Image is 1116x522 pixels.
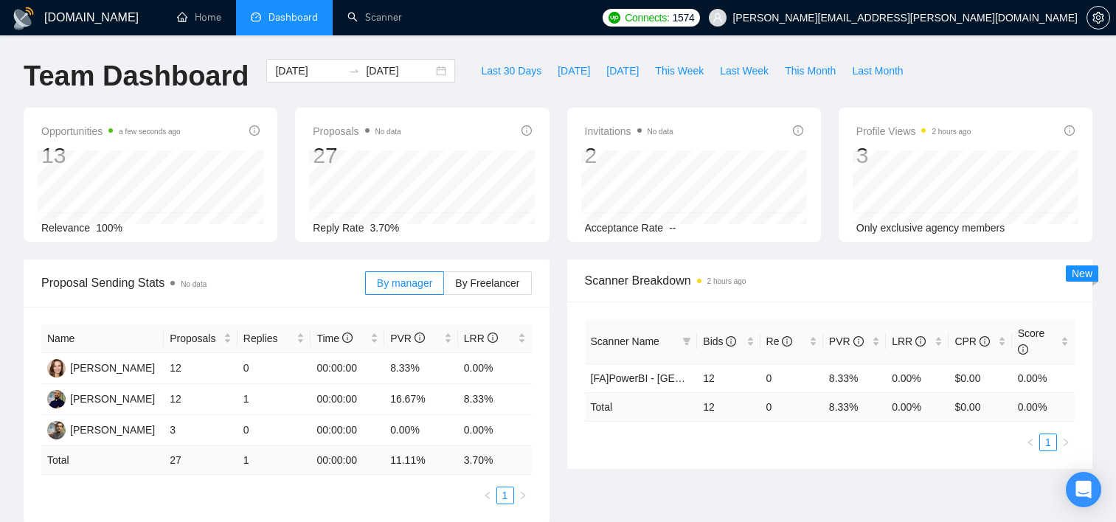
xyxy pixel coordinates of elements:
[823,363,886,392] td: 8.33%
[1039,434,1057,451] li: 1
[606,63,639,79] span: [DATE]
[70,360,155,376] div: [PERSON_NAME]
[915,336,926,347] span: info-circle
[177,11,221,24] a: homeHome
[682,337,691,346] span: filter
[949,363,1011,392] td: $0.00
[313,122,401,140] span: Proposals
[415,333,425,343] span: info-circle
[41,324,164,353] th: Name
[514,487,532,504] button: right
[390,333,425,344] span: PVR
[558,63,590,79] span: [DATE]
[856,222,1005,234] span: Only exclusive agency members
[707,277,746,285] time: 2 hours ago
[720,63,769,79] span: Last Week
[313,222,364,234] span: Reply Rate
[892,335,926,347] span: LRR
[760,392,823,421] td: 0
[496,487,514,504] li: 1
[697,392,760,421] td: 12
[829,335,864,347] span: PVR
[41,274,365,292] span: Proposal Sending Stats
[375,128,401,136] span: No data
[519,491,527,500] span: right
[785,63,836,79] span: This Month
[585,222,664,234] span: Acceptance Rate
[1026,438,1035,447] span: left
[238,324,311,353] th: Replies
[598,59,647,83] button: [DATE]
[1086,6,1110,29] button: setting
[311,384,384,415] td: 00:00:00
[648,128,673,136] span: No data
[455,277,519,289] span: By Freelancer
[625,10,669,26] span: Connects:
[793,125,803,136] span: info-circle
[703,335,736,347] span: Bids
[647,59,712,83] button: This Week
[458,353,532,384] td: 0.00%
[591,335,659,347] span: Scanner Name
[852,63,903,79] span: Last Month
[1072,268,1092,279] span: New
[669,222,676,234] span: --
[238,446,311,475] td: 1
[238,415,311,446] td: 0
[41,446,164,475] td: Total
[384,384,458,415] td: 16.67%
[47,421,66,439] img: M
[591,372,991,384] a: [FA]PowerBI - [GEOGRAPHIC_DATA], [GEOGRAPHIC_DATA], [GEOGRAPHIC_DATA]
[672,10,694,26] span: 1574
[823,392,886,421] td: 8.33 %
[464,333,498,344] span: LRR
[473,59,550,83] button: Last 30 Days
[348,65,360,77] span: swap-right
[479,487,496,504] li: Previous Page
[119,128,180,136] time: a few seconds ago
[458,415,532,446] td: 0.00%
[164,384,238,415] td: 12
[1087,12,1109,24] span: setting
[249,125,260,136] span: info-circle
[760,363,823,392] td: 0
[488,333,498,343] span: info-circle
[12,7,35,30] img: logo
[251,12,261,22] span: dashboard
[384,446,458,475] td: 11.11 %
[856,142,971,170] div: 3
[384,353,458,384] td: 8.33%
[932,128,971,136] time: 2 hours ago
[1012,392,1075,421] td: 0.00 %
[70,422,155,438] div: [PERSON_NAME]
[585,142,673,170] div: 2
[1066,472,1101,507] div: Open Intercom Messenger
[313,142,401,170] div: 27
[497,487,513,504] a: 1
[275,63,342,79] input: Start date
[726,336,736,347] span: info-circle
[47,392,155,404] a: FN[PERSON_NAME]
[514,487,532,504] li: Next Page
[47,423,155,435] a: M[PERSON_NAME]
[481,63,541,79] span: Last 30 Days
[164,324,238,353] th: Proposals
[844,59,911,83] button: Last Month
[47,361,155,373] a: CA[PERSON_NAME]
[238,353,311,384] td: 0
[47,390,66,408] img: FN
[366,63,433,79] input: End date
[377,277,432,289] span: By manager
[856,122,971,140] span: Profile Views
[479,487,496,504] button: left
[370,222,400,234] span: 3.70%
[1086,12,1110,24] a: setting
[47,359,66,377] img: CA
[585,271,1075,290] span: Scanner Breakdown
[550,59,598,83] button: [DATE]
[1022,434,1039,451] button: left
[1064,125,1075,136] span: info-circle
[243,330,294,347] span: Replies
[96,222,122,234] span: 100%
[1012,363,1075,392] td: 0.00%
